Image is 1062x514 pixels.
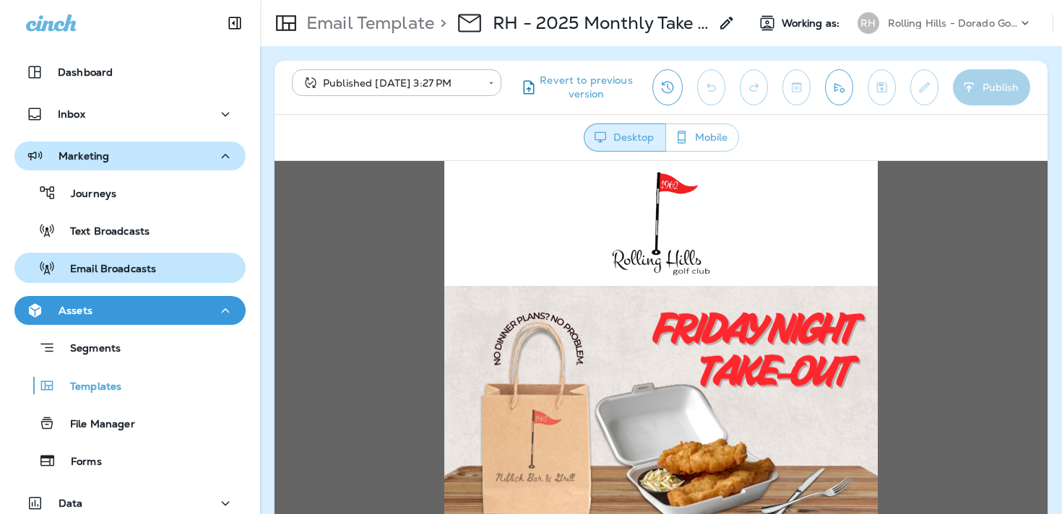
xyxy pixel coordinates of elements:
button: Text Broadcasts [14,215,246,245]
p: Text Broadcasts [56,225,150,239]
button: Desktop [584,123,666,152]
img: RH---Friday-Night-Take-Out---Nov.-1.png [170,125,603,369]
img: Rolling%20Hills%20%20Logo%20edited_e7b7bb20-4c20-451d-a0cc-7b7ee7da109a_edited_5505b027-30d1-416c... [323,9,449,116]
button: Forms [14,445,246,476]
button: Inbox [14,100,246,128]
p: Assets [59,305,92,316]
p: Rolling Hills - Dorado Golf Courses [888,17,1018,29]
p: Marketing [59,150,109,162]
button: Revert to previous version [513,69,641,105]
button: Assets [14,296,246,325]
button: Send test email [825,69,853,105]
button: View Changelog [652,69,683,105]
p: > [434,12,446,34]
button: Mobile [665,123,739,152]
p: File Manager [56,418,135,432]
button: Email Broadcasts [14,253,246,283]
button: Segments [14,332,246,363]
p: Email Broadcasts [56,263,156,276]
p: Email Template [301,12,434,34]
button: Templates [14,370,246,401]
p: Templates [56,380,121,394]
button: Collapse Sidebar [215,9,255,38]
p: Journeys [56,188,116,201]
button: Dashboard [14,58,246,87]
p: Data [59,497,83,509]
span: [DATE] Nights Made Easy — [285,380,489,401]
div: Published [DATE] 3:27 PM [302,76,478,90]
button: Marketing [14,141,246,170]
button: Journeys [14,178,246,208]
div: RH [858,12,879,34]
p: Inbox [58,108,85,120]
p: Dashboard [58,66,113,78]
p: Forms [56,456,102,469]
span: Working as: [782,17,843,30]
button: File Manager [14,408,246,438]
span: Revert to previous version [538,74,635,101]
p: Segments [56,342,121,357]
p: RH - 2025 Monthly Take Out Specials - November [493,12,709,34]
